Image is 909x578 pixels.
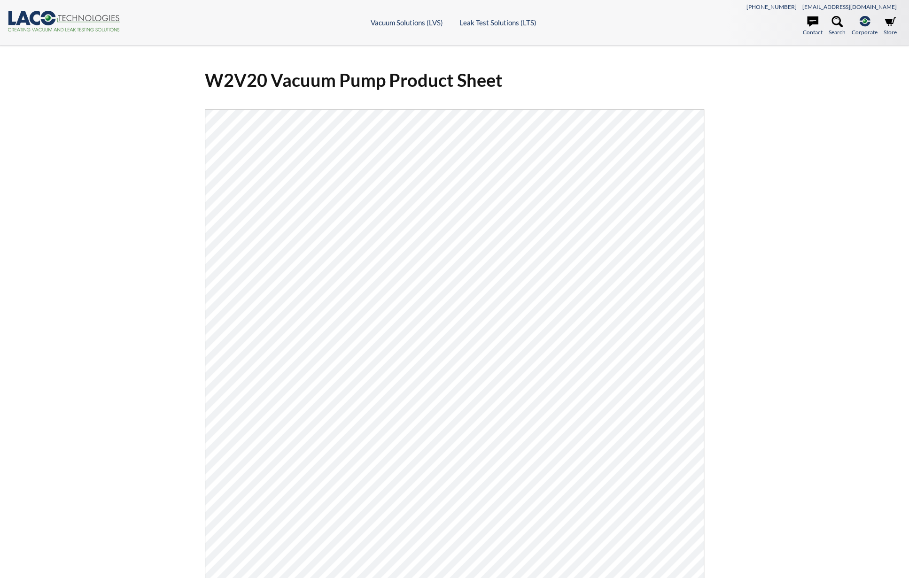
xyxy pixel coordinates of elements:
h1: W2V20 Vacuum Pump Product Sheet [205,69,704,92]
span: Corporate [852,28,878,37]
a: [PHONE_NUMBER] [746,3,797,10]
a: Contact [803,16,823,37]
a: Vacuum Solutions (LVS) [371,18,443,27]
a: Search [829,16,846,37]
a: Store [884,16,897,37]
a: [EMAIL_ADDRESS][DOMAIN_NAME] [802,3,897,10]
a: Leak Test Solutions (LTS) [459,18,536,27]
